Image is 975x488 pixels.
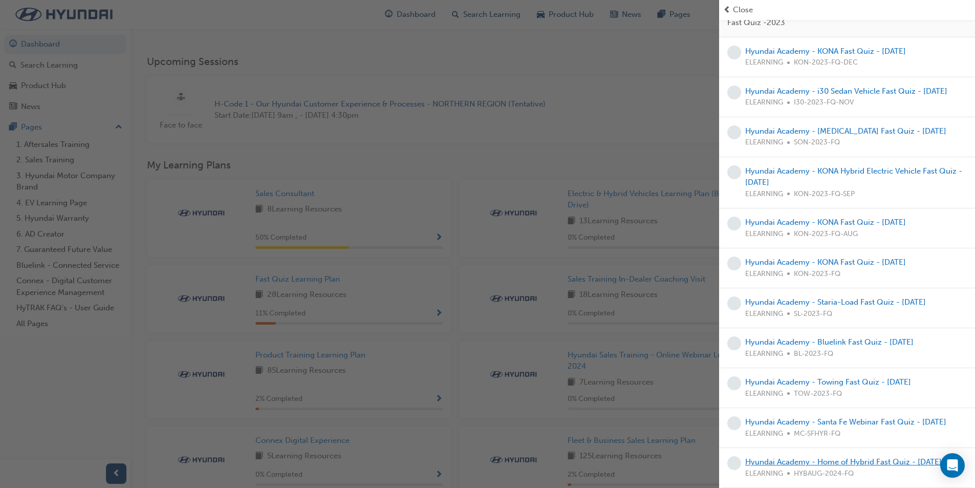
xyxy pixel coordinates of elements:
[745,57,783,69] span: ELEARNING
[794,308,832,320] span: SL-2023-FQ
[727,125,741,139] span: learningRecordVerb_NONE-icon
[745,87,947,96] a: Hyundai Academy - i30 Sedan Vehicle Fast Quiz - [DATE]
[794,268,840,280] span: KON-2023-FQ
[794,137,840,148] span: SON-2023-FQ
[794,428,840,440] span: MC-SFHYR-FQ
[727,217,741,230] span: learningRecordVerb_NONE-icon
[940,453,965,478] div: Open Intercom Messenger
[794,388,842,400] span: TOW-2023-FQ
[745,268,783,280] span: ELEARNING
[745,337,914,347] a: Hyundai Academy - Bluelink Fast Quiz - [DATE]
[727,336,741,350] span: learningRecordVerb_NONE-icon
[745,417,946,427] a: Hyundai Academy - Santa Fe Webinar Fast Quiz - [DATE]
[733,4,753,16] span: Close
[794,468,854,480] span: HYBAUG-2024-FQ
[745,388,783,400] span: ELEARNING
[745,428,783,440] span: ELEARNING
[727,165,741,179] span: learningRecordVerb_NONE-icon
[727,376,741,390] span: learningRecordVerb_NONE-icon
[745,377,911,387] a: Hyundai Academy - Towing Fast Quiz - [DATE]
[745,47,906,56] a: Hyundai Academy - KONA Fast Quiz - [DATE]
[727,257,741,270] span: learningRecordVerb_NONE-icon
[745,457,942,466] a: Hyundai Academy - Home of Hybrid Fast Quiz - [DATE]
[745,228,783,240] span: ELEARNING
[745,126,946,136] a: Hyundai Academy - [MEDICAL_DATA] Fast Quiz - [DATE]
[723,4,731,16] span: prev-icon
[794,57,858,69] span: KON-2023-FQ-DEC
[745,258,906,267] a: Hyundai Academy - KONA Fast Quiz - [DATE]
[723,4,971,16] button: prev-iconClose
[745,468,783,480] span: ELEARNING
[794,228,858,240] span: KON-2023-FQ-AUG
[727,46,741,59] span: learningRecordVerb_NONE-icon
[727,456,741,470] span: learningRecordVerb_NONE-icon
[794,348,833,360] span: BL-2023-FQ
[727,296,741,310] span: learningRecordVerb_NONE-icon
[745,308,783,320] span: ELEARNING
[745,348,783,360] span: ELEARNING
[745,166,962,187] a: Hyundai Academy - KONA Hybrid Electric Vehicle Fast Quiz - [DATE]
[794,97,854,109] span: I30-2023-FQ-NOV
[727,86,741,99] span: learningRecordVerb_NONE-icon
[745,137,783,148] span: ELEARNING
[745,298,926,307] a: Hyundai Academy - Staria-Load Fast Quiz - [DATE]
[794,188,855,200] span: KON-2023-FQ-SEP
[745,188,783,200] span: ELEARNING
[745,97,783,109] span: ELEARNING
[745,218,906,227] a: Hyundai Academy - KONA Fast Quiz - [DATE]
[727,17,785,29] span: Fast Quiz -2023
[727,416,741,430] span: learningRecordVerb_NONE-icon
